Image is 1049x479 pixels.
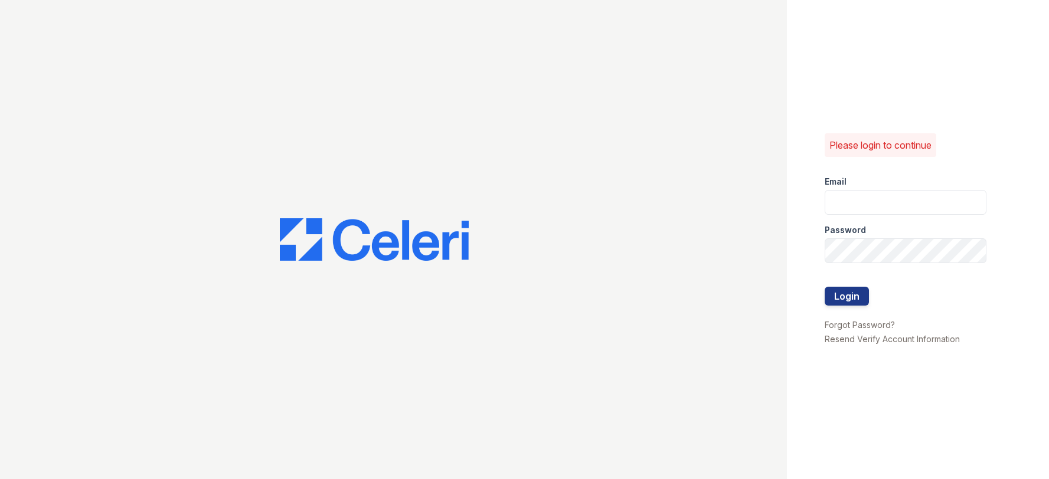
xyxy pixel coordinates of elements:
[825,176,847,188] label: Email
[829,138,932,152] p: Please login to continue
[825,320,895,330] a: Forgot Password?
[280,218,469,261] img: CE_Logo_Blue-a8612792a0a2168367f1c8372b55b34899dd931a85d93a1a3d3e32e68fde9ad4.png
[825,287,869,306] button: Login
[825,334,960,344] a: Resend Verify Account Information
[825,224,866,236] label: Password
